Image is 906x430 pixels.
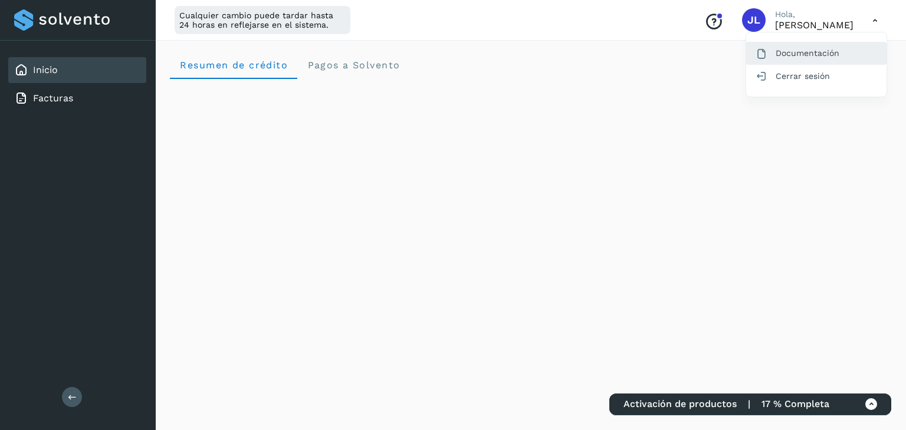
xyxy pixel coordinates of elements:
[8,57,146,83] div: Inicio
[623,398,737,409] span: Activación de productos
[761,398,829,409] span: 17 % Completa
[33,64,58,75] a: Inicio
[33,92,73,104] a: Facturas
[8,85,146,111] div: Facturas
[748,398,750,409] span: |
[609,393,891,415] div: Activación de productos | 17 % Completa
[746,42,887,64] div: Documentación
[746,65,887,87] div: Cerrar sesión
